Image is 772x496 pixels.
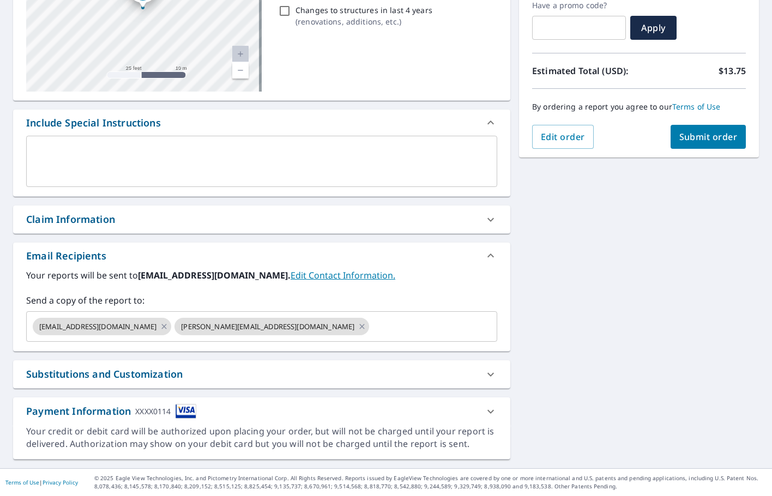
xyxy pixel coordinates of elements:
button: Edit order [532,125,594,149]
div: Payment Information [26,404,196,419]
p: Changes to structures in last 4 years [295,4,432,16]
label: Send a copy of the report to: [26,294,497,307]
div: Substitutions and Customization [13,360,510,388]
img: cardImage [176,404,196,419]
p: © 2025 Eagle View Technologies, Inc. and Pictometry International Corp. All Rights Reserved. Repo... [94,474,767,491]
a: Current Level 20, Zoom Out [232,62,249,78]
button: Submit order [671,125,746,149]
div: [PERSON_NAME][EMAIL_ADDRESS][DOMAIN_NAME] [174,318,369,335]
div: XXXX0114 [135,404,171,419]
div: Claim Information [26,212,115,227]
div: Your credit or debit card will be authorized upon placing your order, but will not be charged unt... [26,425,497,450]
a: Terms of Use [672,101,721,112]
div: [EMAIL_ADDRESS][DOMAIN_NAME] [33,318,171,335]
div: Claim Information [13,205,510,233]
p: By ordering a report you agree to our [532,102,746,112]
a: Current Level 20, Zoom In Disabled [232,46,249,62]
b: [EMAIL_ADDRESS][DOMAIN_NAME]. [138,269,291,281]
span: Edit order [541,131,585,143]
div: Include Special Instructions [26,116,161,130]
a: EditContactInfo [291,269,395,281]
a: Privacy Policy [43,479,78,486]
span: Apply [639,22,668,34]
a: Terms of Use [5,479,39,486]
p: $13.75 [719,64,746,77]
p: | [5,479,78,486]
label: Have a promo code? [532,1,626,10]
div: Substitutions and Customization [26,367,183,382]
button: Apply [630,16,677,40]
span: [PERSON_NAME][EMAIL_ADDRESS][DOMAIN_NAME] [174,322,361,332]
p: ( renovations, additions, etc. ) [295,16,432,27]
span: Submit order [679,131,738,143]
div: Include Special Instructions [13,110,510,136]
span: [EMAIL_ADDRESS][DOMAIN_NAME] [33,322,163,332]
p: Estimated Total (USD): [532,64,639,77]
div: Email Recipients [13,243,510,269]
div: Payment InformationXXXX0114cardImage [13,397,510,425]
label: Your reports will be sent to [26,269,497,282]
div: Email Recipients [26,249,106,263]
